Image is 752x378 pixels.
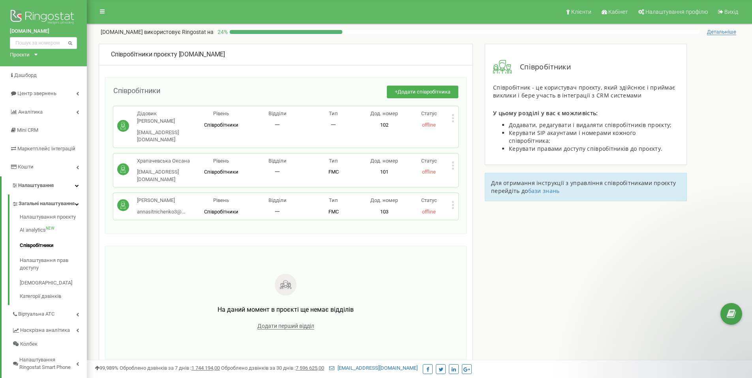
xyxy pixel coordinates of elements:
span: Дод. номер [370,197,398,203]
span: Віртуальна АТС [18,311,54,318]
a: Колбек [12,337,87,351]
span: Загальні налаштування [19,200,75,208]
span: Статус [421,110,437,116]
u: 1 744 194,00 [191,365,220,371]
span: Клієнти [571,9,591,15]
p: [EMAIL_ADDRESS][DOMAIN_NAME] [137,129,193,144]
span: Відділи [268,197,287,203]
a: [DOMAIN_NAME] [10,28,77,35]
span: FMC [328,169,339,175]
a: [DEMOGRAPHIC_DATA] [20,275,87,291]
span: Налаштування Ringostat Smart Phone [19,356,76,371]
span: Співробітники [204,169,238,175]
span: Рівень [213,158,229,164]
span: Для отримання інструкції з управління співробітниками проєкту перейдіть до [491,179,676,195]
span: У цьому розділі у вас є можливість: [493,109,598,117]
span: Тип [329,158,338,164]
span: Тип [329,110,338,116]
span: Дод. номер [370,158,398,164]
span: Дод. номер [370,110,398,116]
span: 一 [275,122,280,128]
p: 102 [362,122,407,129]
a: Категорії дзвінків [20,291,87,300]
a: Загальні налаштування [12,195,87,211]
a: AI analyticsNEW [20,223,87,238]
span: Додавати, редагувати і видаляти співробітників проєкту; [509,121,672,129]
span: Дашборд [14,72,37,78]
span: Центр звернень [17,90,56,96]
span: annasitnichenko3@... [137,209,185,215]
a: Наскрізна аналітика [12,321,87,337]
a: Налаштування Ringostat Smart Phone [12,351,87,374]
span: Додати співробітника [398,89,450,95]
a: [EMAIL_ADDRESS][DOMAIN_NAME] [329,365,418,371]
span: offline [422,169,436,175]
p: Дідовик [PERSON_NAME] [137,110,193,125]
span: Тип [329,197,338,203]
span: Колбек [20,341,38,348]
span: Аналiтика [18,109,43,115]
span: offline [422,122,436,128]
span: 99,989% [95,365,118,371]
button: +Додати співробітника [387,86,458,99]
p: 101 [362,168,407,176]
p: Храпачевська Оксана [137,157,193,165]
span: Керувати правами доступу співробітників до проєкту. [509,145,662,152]
span: Співробітники [204,209,238,215]
span: використовує Ringostat на [144,29,214,35]
input: Пошук за номером [10,37,77,49]
span: Рівень [213,110,229,116]
span: Співробітники [204,122,238,128]
a: Налаштування проєкту [20,213,87,223]
span: offline [422,209,436,215]
a: бази знань [528,187,560,195]
span: Кошти [18,164,34,170]
span: Маркетплейс інтеграцій [17,146,75,152]
span: Співробітники проєкту [111,51,177,58]
a: Налаштування [2,176,87,195]
span: Керувати SIP акаунтами і номерами кожного співробітника; [509,129,636,144]
span: Співробітник - це користувач проєкту, який здійснює і приймає виклики і бере участь в інтеграції ... [493,84,675,99]
span: На даний момент в проєкті ще немає відділів [218,306,354,313]
div: Проєкти [10,51,30,58]
span: Оброблено дзвінків за 7 днів : [120,365,220,371]
span: Кабінет [608,9,628,15]
span: Налаштування [18,182,54,188]
span: 一 [275,209,280,215]
p: [DOMAIN_NAME] [101,28,214,36]
div: [DOMAIN_NAME] [111,50,461,59]
span: Mini CRM [17,127,38,133]
img: Ringostat logo [10,8,77,28]
span: Налаштування профілю [645,9,708,15]
span: 一 [275,169,280,175]
span: Статус [421,158,437,164]
u: 7 596 625,00 [296,365,324,371]
a: Налаштування прав доступу [20,253,87,275]
span: Детальніше [707,29,736,35]
span: Співробітники [512,62,571,72]
p: [PERSON_NAME] [137,197,185,204]
span: Співробітники [113,86,160,95]
span: Відділи [268,158,287,164]
iframe: Intercom live chat [725,333,744,352]
p: 一 [306,122,362,129]
span: Вихід [724,9,738,15]
span: Наскрізна аналітика [20,327,70,334]
span: Статус [421,197,437,203]
a: Співробітники [20,238,87,253]
p: 24 % [214,28,230,36]
a: Віртуальна АТС [12,305,87,321]
span: [EMAIL_ADDRESS][DOMAIN_NAME] [137,169,179,182]
span: Оброблено дзвінків за 30 днів : [221,365,324,371]
span: Відділи [268,110,287,116]
span: Рівень [213,197,229,203]
span: FMC [328,209,339,215]
span: Додати перший відділ [257,323,314,329]
p: 103 [362,208,407,216]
